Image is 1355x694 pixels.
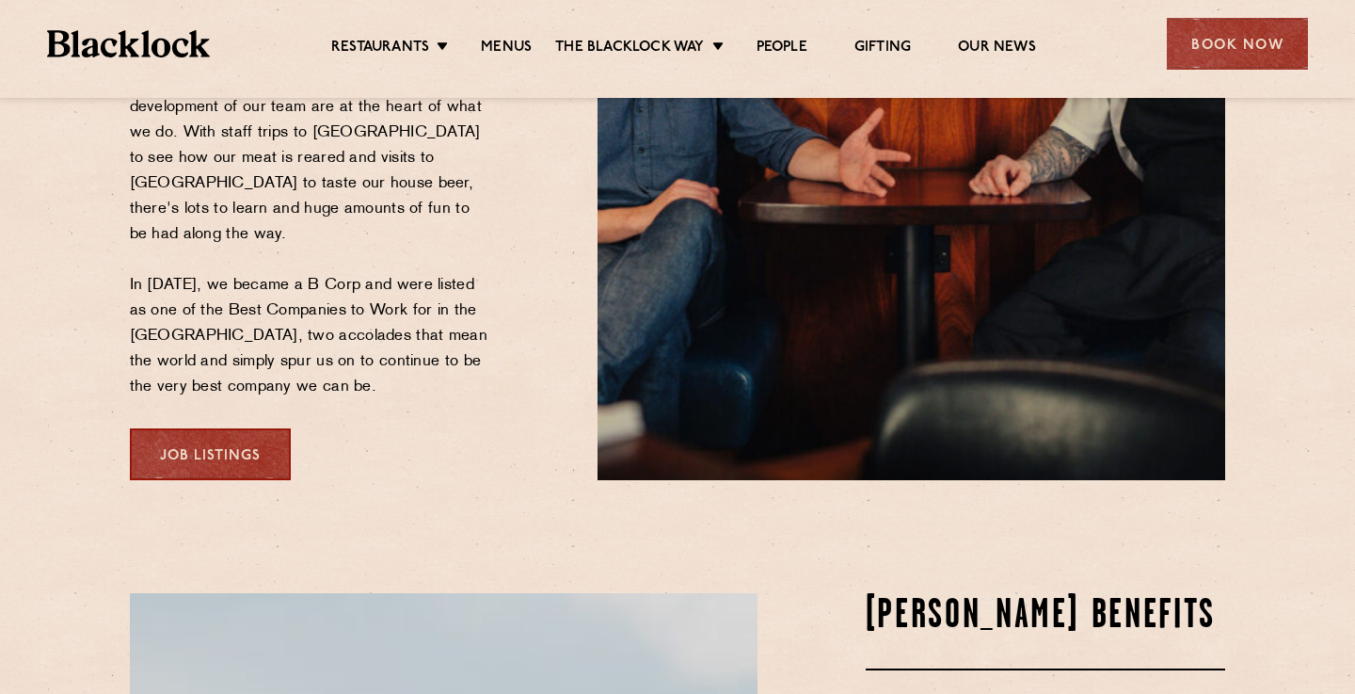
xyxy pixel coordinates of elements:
a: The Blacklock Way [555,39,704,59]
div: Book Now [1167,18,1308,70]
a: Menus [481,39,532,59]
a: Job Listings [130,428,291,480]
a: Gifting [854,39,911,59]
a: People [757,39,807,59]
h2: [PERSON_NAME] Benefits [866,593,1226,640]
a: Our News [958,39,1036,59]
img: BL_Textured_Logo-footer-cropped.svg [47,30,210,57]
a: Restaurants [331,39,429,59]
